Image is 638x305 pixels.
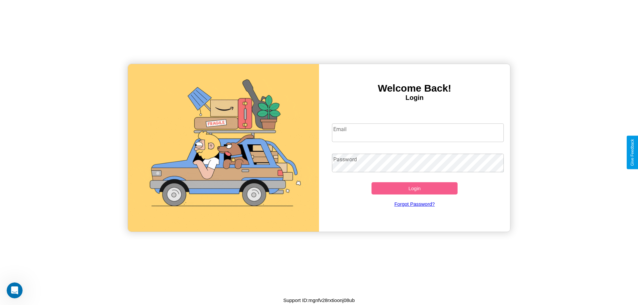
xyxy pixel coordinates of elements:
img: gif [128,64,319,232]
h3: Welcome Back! [319,83,510,94]
button: Login [372,182,458,194]
h4: Login [319,94,510,102]
p: Support ID: mgnfv28rxtioonj08ub [283,296,355,305]
div: Give Feedback [630,139,635,166]
a: Forgot Password? [329,194,501,213]
iframe: Intercom live chat [7,282,23,298]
